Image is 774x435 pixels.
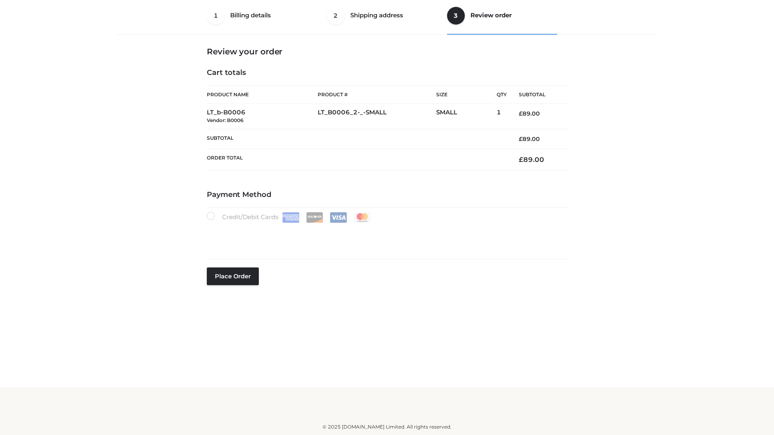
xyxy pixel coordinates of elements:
th: Qty [497,85,507,104]
td: SMALL [436,104,497,129]
div: © 2025 [DOMAIN_NAME] Limited. All rights reserved. [120,423,654,431]
td: LT_b-B0006 [207,104,318,129]
span: £ [519,135,522,143]
img: Amex [282,212,300,223]
img: Visa [330,212,347,223]
small: Vendor: B0006 [207,117,243,123]
button: Place order [207,267,259,285]
bdi: 89.00 [519,135,540,143]
h4: Cart totals [207,68,567,77]
span: £ [519,155,523,164]
th: Subtotal [207,129,507,149]
img: Discover [306,212,323,223]
bdi: 89.00 [519,155,544,164]
h3: Review your order [207,47,567,56]
label: Credit/Debit Cards [207,212,372,223]
span: £ [519,110,522,117]
img: Mastercard [354,212,371,223]
bdi: 89.00 [519,110,540,117]
td: 1 [497,104,507,129]
iframe: Secure payment input frame [205,221,566,251]
th: Order Total [207,149,507,170]
th: Product # [318,85,436,104]
th: Product Name [207,85,318,104]
th: Subtotal [507,86,567,104]
th: Size [436,86,493,104]
td: LT_B0006_2-_-SMALL [318,104,436,129]
h4: Payment Method [207,191,567,199]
